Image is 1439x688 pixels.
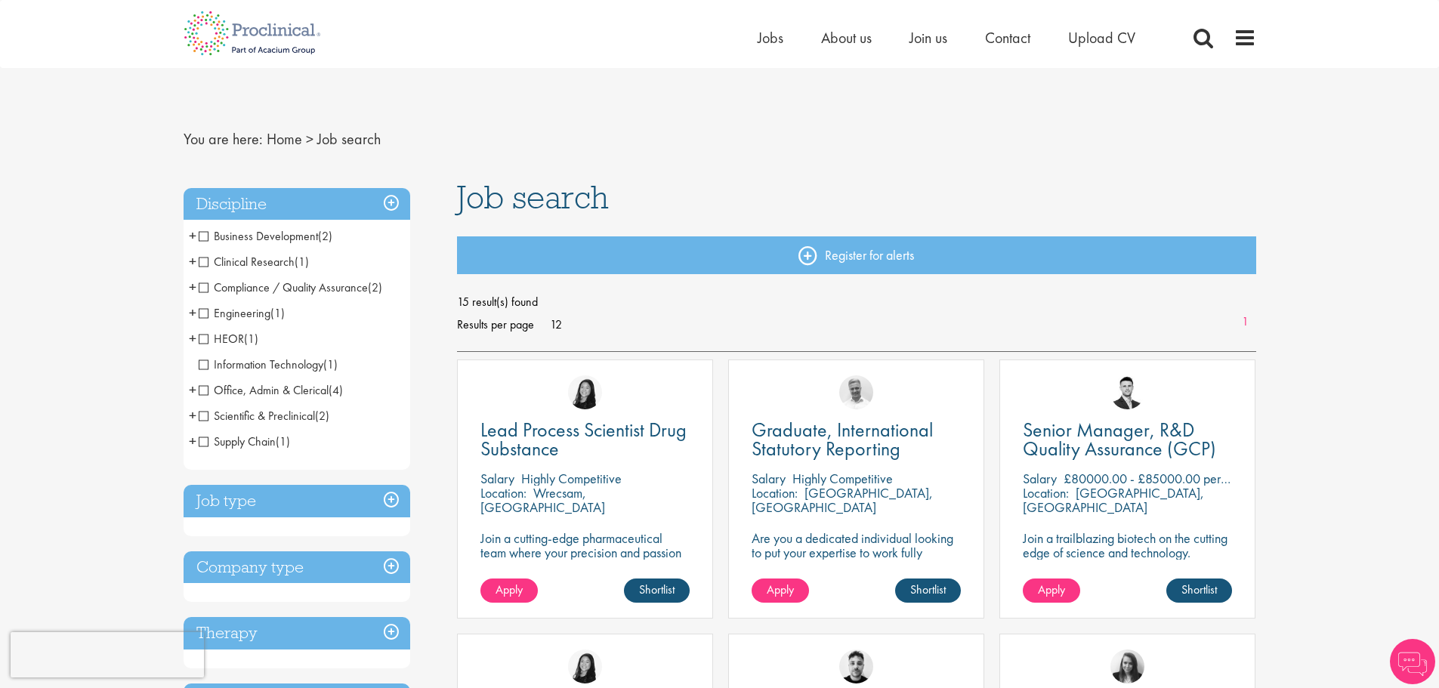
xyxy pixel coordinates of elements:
[329,382,343,398] span: (4)
[568,649,602,683] a: Numhom Sudsok
[184,188,410,221] h3: Discipline
[368,279,382,295] span: (2)
[189,301,196,324] span: +
[752,578,809,603] a: Apply
[199,356,338,372] span: Information Technology
[184,551,410,584] h3: Company type
[318,228,332,244] span: (2)
[1166,578,1232,603] a: Shortlist
[199,254,295,270] span: Clinical Research
[480,531,690,588] p: Join a cutting-edge pharmaceutical team where your precision and passion for quality will help sh...
[323,356,338,372] span: (1)
[457,313,534,336] span: Results per page
[189,430,196,452] span: +
[909,28,947,48] a: Join us
[199,433,290,449] span: Supply Chain
[189,404,196,427] span: +
[306,129,313,149] span: >
[752,531,961,574] p: Are you a dedicated individual looking to put your expertise to work fully flexibly in a hybrid p...
[1110,649,1144,683] img: Terri-Anne Gray
[895,578,961,603] a: Shortlist
[752,484,933,516] p: [GEOGRAPHIC_DATA], [GEOGRAPHIC_DATA]
[568,375,602,409] img: Numhom Sudsok
[270,305,285,321] span: (1)
[189,327,196,350] span: +
[199,254,309,270] span: Clinical Research
[792,470,893,487] p: Highly Competitive
[480,484,527,501] span: Location:
[184,129,263,149] span: You are here:
[199,331,258,347] span: HEOR
[821,28,872,48] a: About us
[315,408,329,424] span: (2)
[1234,313,1256,331] a: 1
[457,177,609,218] span: Job search
[752,417,933,461] span: Graduate, International Statutory Reporting
[480,484,605,516] p: Wrecsam, [GEOGRAPHIC_DATA]
[752,421,961,458] a: Graduate, International Statutory Reporting
[199,408,315,424] span: Scientific & Preclinical
[1038,582,1065,597] span: Apply
[199,382,343,398] span: Office, Admin & Clerical
[1064,470,1258,487] p: £80000.00 - £85000.00 per annum
[985,28,1030,48] a: Contact
[199,279,368,295] span: Compliance / Quality Assurance
[11,632,204,677] iframe: reCAPTCHA
[199,305,270,321] span: Engineering
[752,484,798,501] span: Location:
[267,129,302,149] a: breadcrumb link
[199,305,285,321] span: Engineering
[189,224,196,247] span: +
[199,228,332,244] span: Business Development
[752,470,786,487] span: Salary
[295,254,309,270] span: (1)
[244,331,258,347] span: (1)
[1023,531,1232,560] p: Join a trailblazing biotech on the cutting edge of science and technology.
[1023,470,1057,487] span: Salary
[480,421,690,458] a: Lead Process Scientist Drug Substance
[480,417,687,461] span: Lead Process Scientist Drug Substance
[189,250,196,273] span: +
[199,382,329,398] span: Office, Admin & Clerical
[199,408,329,424] span: Scientific & Preclinical
[839,649,873,683] img: Dean Fisher
[480,470,514,487] span: Salary
[767,582,794,597] span: Apply
[624,578,690,603] a: Shortlist
[457,291,1256,313] span: 15 result(s) found
[1023,484,1204,516] p: [GEOGRAPHIC_DATA], [GEOGRAPHIC_DATA]
[521,470,622,487] p: Highly Competitive
[189,276,196,298] span: +
[1023,578,1080,603] a: Apply
[1110,375,1144,409] a: Joshua Godden
[199,279,382,295] span: Compliance / Quality Assurance
[199,331,244,347] span: HEOR
[1023,417,1216,461] span: Senior Manager, R&D Quality Assurance (GCP)
[457,236,1256,274] a: Register for alerts
[496,582,523,597] span: Apply
[184,617,410,649] h3: Therapy
[317,129,381,149] span: Job search
[184,485,410,517] h3: Job type
[480,578,538,603] a: Apply
[839,375,873,409] img: Joshua Bye
[1068,28,1135,48] a: Upload CV
[758,28,783,48] a: Jobs
[199,433,276,449] span: Supply Chain
[1023,421,1232,458] a: Senior Manager, R&D Quality Assurance (GCP)
[1023,484,1069,501] span: Location:
[189,378,196,401] span: +
[1390,639,1435,684] img: Chatbot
